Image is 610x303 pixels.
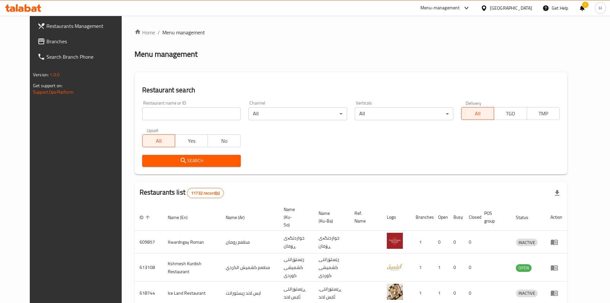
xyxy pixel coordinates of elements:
[248,107,347,120] div: All
[433,254,448,282] td: 1
[134,231,163,254] td: 609857
[46,38,126,45] span: Branches
[319,209,342,225] span: Name (Ku-Ba)
[207,134,240,147] button: No
[411,204,433,231] th: Branches
[354,209,374,225] span: Ref. Name
[355,107,453,120] div: All
[411,254,433,282] td: 1
[550,238,562,246] div: Menu
[32,18,132,34] a: Restaurants Management
[530,109,557,118] span: TMP
[464,254,479,282] td: 0
[221,231,279,254] td: مطعم رومان
[33,88,74,96] a: Support.OpsPlatform
[168,214,196,221] span: Name (En)
[187,188,224,198] div: Total records count
[162,29,205,36] span: Menu management
[484,209,503,225] span: POS group
[33,71,49,79] span: Version:
[140,214,152,221] span: ID
[516,239,538,246] span: INACTIVE
[550,289,562,297] div: Menu
[145,136,173,146] span: All
[599,4,602,12] span: H
[187,190,224,196] span: 11732 record(s)
[32,49,132,64] a: Search Branch Phone
[142,85,560,95] h2: Restaurant search
[140,188,224,198] h2: Restaurants list
[46,22,126,30] span: Restaurants Management
[516,214,537,221] span: Status
[313,231,349,254] td: خواردنگەی ڕۆمان
[411,231,433,254] td: 1
[46,53,126,61] span: Search Branch Phone
[163,231,221,254] td: Xwardngay Roman
[226,214,253,221] span: Name (Ar)
[134,254,163,282] td: 613108
[466,101,482,105] label: Delivery
[175,134,208,147] button: Yes
[433,231,448,254] td: 0
[163,254,221,282] td: Kshmesh Kurdish Restaurant
[549,185,565,201] div: Export file
[464,231,479,254] td: 0
[50,71,60,79] span: 1.0.0
[147,157,236,165] span: Search
[142,155,241,167] button: Search
[464,204,479,231] th: Closed
[142,107,241,120] input: Search for restaurant name or ID..
[516,264,532,272] span: OPEN
[433,204,448,231] th: Open
[147,128,159,132] label: Upsell
[178,136,205,146] span: Yes
[313,254,349,282] td: رێستۆرانتی کشمیشى كوردى
[387,284,403,300] img: Ice Land Restaurant
[497,109,524,118] span: TGO
[387,258,403,274] img: Kshmesh Kurdish Restaurant
[448,254,464,282] td: 0
[142,134,175,147] button: All
[387,233,403,249] img: Xwardngay Roman
[545,204,567,231] th: Action
[420,4,460,12] div: Menu-management
[516,239,538,246] div: INACTIVE
[210,136,238,146] span: No
[279,231,313,254] td: خواردنگەی ڕۆمان
[134,29,567,36] nav: breadcrumb
[550,264,562,272] div: Menu
[158,29,160,36] li: /
[448,204,464,231] th: Busy
[490,4,532,12] div: [GEOGRAPHIC_DATA]
[516,290,538,297] span: INACTIVE
[448,231,464,254] td: 0
[464,109,492,118] span: All
[221,254,279,282] td: مطعم كشميش الكردي
[32,34,132,49] a: Branches
[134,29,155,36] a: Home
[461,107,494,120] button: All
[516,264,532,272] div: OPEN
[134,49,198,59] h2: Menu management
[33,81,62,90] span: Get support on:
[279,254,313,282] td: رێستۆرانتی کشمیشى كوردى
[527,107,560,120] button: TMP
[382,204,411,231] th: Logo
[494,107,527,120] button: TGO
[284,206,306,229] span: Name (Ku-So)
